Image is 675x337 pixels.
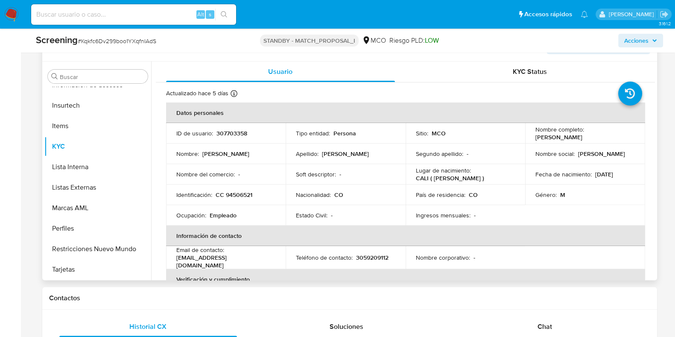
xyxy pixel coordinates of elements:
[176,246,224,254] p: Email de contacto :
[362,36,386,45] div: MCO
[215,9,233,21] button: search-icon
[209,10,211,18] span: s
[296,211,327,219] p: Estado Civil :
[524,10,572,19] span: Accesos rápidos
[432,129,446,137] p: MCO
[176,254,272,269] p: [EMAIL_ADDRESS][DOMAIN_NAME]
[658,20,671,27] span: 3.161.2
[60,73,144,81] input: Buscar
[334,191,343,199] p: CO
[330,322,363,331] span: Soluciones
[197,10,204,18] span: Alt
[44,259,151,280] button: Tarjetas
[216,191,252,199] p: CC 94506521
[473,254,475,261] p: -
[296,254,353,261] p: Teléfono de contacto :
[581,11,588,18] a: Notificaciones
[535,170,592,178] p: Fecha de nacimiento :
[608,10,657,18] p: marcela.perdomo@mercadolibre.com.co
[333,129,356,137] p: Persona
[538,322,552,331] span: Chat
[416,174,484,182] p: CALI ( [PERSON_NAME] )
[176,191,212,199] p: Identificación :
[296,129,330,137] p: Tipo entidad :
[356,254,389,261] p: 3059209112
[296,170,336,178] p: Soft descriptor :
[560,191,565,199] p: M
[416,129,428,137] p: Sitio :
[535,126,584,133] p: Nombre completo :
[296,191,331,199] p: Nacionalidad :
[595,170,613,178] p: [DATE]
[238,170,240,178] p: -
[535,191,557,199] p: Género :
[166,103,645,123] th: Datos personales
[44,95,151,116] button: Insurtech
[260,35,359,47] p: STANDBY - MATCH_PROPOSAL_I
[535,150,575,158] p: Nombre social :
[331,211,333,219] p: -
[176,129,213,137] p: ID de usuario :
[389,36,439,45] span: Riesgo PLD:
[166,89,228,97] p: Actualizado hace 5 días
[467,150,468,158] p: -
[216,129,247,137] p: 307703358
[176,211,206,219] p: Ocupación :
[474,211,476,219] p: -
[416,150,463,158] p: Segundo apellido :
[202,150,249,158] p: [PERSON_NAME]
[513,67,547,76] span: KYC Status
[44,239,151,259] button: Restricciones Nuevo Mundo
[624,34,649,47] span: Acciones
[660,10,669,19] a: Salir
[210,211,237,219] p: Empleado
[416,191,465,199] p: País de residencia :
[425,35,439,45] span: LOW
[618,34,663,47] button: Acciones
[322,150,369,158] p: [PERSON_NAME]
[339,170,341,178] p: -
[44,198,151,218] button: Marcas AML
[268,67,292,76] span: Usuario
[51,73,58,80] button: Buscar
[49,294,650,302] h1: Contactos
[578,150,625,158] p: [PERSON_NAME]
[176,150,199,158] p: Nombre :
[44,218,151,239] button: Perfiles
[416,211,470,219] p: Ingresos mensuales :
[129,322,167,331] span: Historial CX
[44,116,151,136] button: Items
[176,170,235,178] p: Nombre del comercio :
[535,133,582,141] p: [PERSON_NAME]
[44,177,151,198] button: Listas Externas
[416,167,471,174] p: Lugar de nacimiento :
[31,9,236,20] input: Buscar usuario o caso...
[296,150,319,158] p: Apellido :
[44,157,151,177] button: Lista Interna
[44,136,151,157] button: KYC
[469,191,478,199] p: CO
[416,254,470,261] p: Nombre corporativo :
[166,226,645,246] th: Información de contacto
[36,33,78,47] b: Screening
[166,269,645,290] th: Verificación y cumplimiento
[78,37,156,45] span: # Kqkfc6Dv299boo1YXqfnIAdS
